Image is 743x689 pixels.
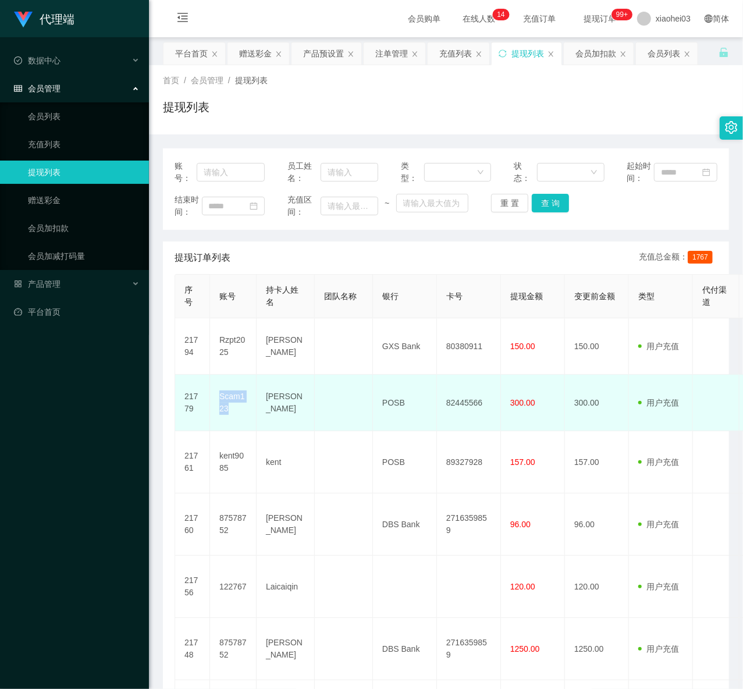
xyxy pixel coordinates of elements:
[574,292,615,301] span: 变更前金额
[475,51,482,58] i: 图标: close
[437,618,501,680] td: 2716359859
[514,160,537,184] span: 状态：
[565,556,629,618] td: 120.00
[437,493,501,556] td: 2716359859
[210,318,257,375] td: Rzpt2025
[235,76,268,85] span: 提现列表
[688,251,713,264] span: 1767
[175,251,230,265] span: 提现订单列表
[175,493,210,556] td: 21760
[14,56,61,65] span: 数据中心
[40,1,74,38] h1: 代理端
[497,9,501,20] p: 1
[411,51,418,58] i: 图标: close
[14,300,140,324] a: 图标: dashboard平台首页
[639,251,717,265] div: 充值总金额：
[321,163,378,182] input: 请输入
[257,318,315,375] td: [PERSON_NAME]
[28,244,140,268] a: 会员加减打码量
[28,161,140,184] a: 提现列表
[375,42,408,65] div: 注单管理
[627,160,654,184] span: 起始时间：
[14,12,33,28] img: logo.9652507e.png
[548,51,554,58] i: 图标: close
[373,493,437,556] td: DBS Bank
[638,520,679,529] span: 用户充值
[175,556,210,618] td: 21756
[303,42,344,65] div: 产品预设置
[510,292,543,301] span: 提现金额
[532,194,569,212] button: 查 询
[591,169,598,177] i: 图标: down
[684,51,691,58] i: 图标: close
[373,375,437,431] td: POSB
[638,582,679,591] span: 用户充值
[638,457,679,467] span: 用户充值
[14,279,61,289] span: 产品管理
[257,375,315,431] td: [PERSON_NAME]
[175,318,210,375] td: 21794
[14,14,74,23] a: 代理端
[575,42,616,65] div: 会员加扣款
[719,47,729,58] i: 图标: unlock
[266,285,298,307] span: 持卡人姓名
[401,160,424,184] span: 类型：
[28,216,140,240] a: 会员加扣款
[175,194,202,218] span: 结束时间：
[28,133,140,156] a: 充值列表
[437,431,501,493] td: 89327928
[477,169,484,177] i: 图标: down
[510,644,540,654] span: 1250.00
[287,160,321,184] span: 员工姓名：
[565,493,629,556] td: 96.00
[175,375,210,431] td: 21779
[275,51,282,58] i: 图标: close
[638,342,679,351] span: 用户充值
[250,202,258,210] i: 图标: calendar
[210,431,257,493] td: kent9085
[184,285,193,307] span: 序号
[565,618,629,680] td: 1250.00
[163,98,209,116] h1: 提现列表
[499,49,507,58] i: 图标: sync
[210,618,257,680] td: 87578752
[612,9,632,20] sup: 1147
[228,76,230,85] span: /
[638,398,679,407] span: 用户充值
[382,292,399,301] span: 银行
[175,431,210,493] td: 21761
[378,197,396,209] span: ~
[257,493,315,556] td: [PERSON_NAME]
[175,160,197,184] span: 账号：
[210,375,257,431] td: Scam123
[510,582,535,591] span: 120.00
[705,15,713,23] i: 图标: global
[163,76,179,85] span: 首页
[324,292,357,301] span: 团队名称
[175,42,208,65] div: 平台首页
[702,285,727,307] span: 代付渠道
[347,51,354,58] i: 图标: close
[28,105,140,128] a: 会员列表
[702,168,710,176] i: 图标: calendar
[396,194,469,212] input: 请输入最大值为
[197,163,265,182] input: 请输入
[510,342,535,351] span: 150.00
[373,431,437,493] td: POSB
[175,618,210,680] td: 21748
[510,457,535,467] span: 157.00
[239,42,272,65] div: 赠送彩金
[14,56,22,65] i: 图标: check-circle-o
[210,493,257,556] td: 87578752
[565,431,629,493] td: 157.00
[437,375,501,431] td: 82445566
[14,84,61,93] span: 会员管理
[211,51,218,58] i: 图标: close
[648,42,680,65] div: 会员列表
[638,644,679,654] span: 用户充值
[517,15,561,23] span: 充值订单
[437,318,501,375] td: 80380911
[14,280,22,288] i: 图标: appstore-o
[163,1,202,38] i: 图标: menu-fold
[457,15,501,23] span: 在线人数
